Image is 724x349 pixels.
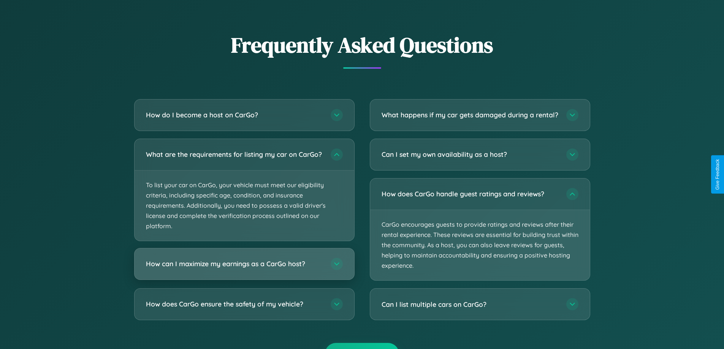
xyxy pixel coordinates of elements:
h3: How does CarGo ensure the safety of my vehicle? [146,300,323,309]
h3: Can I set my own availability as a host? [382,150,559,159]
h3: What happens if my car gets damaged during a rental? [382,110,559,120]
h3: How does CarGo handle guest ratings and reviews? [382,189,559,199]
h3: What are the requirements for listing my car on CarGo? [146,150,323,159]
p: To list your car on CarGo, your vehicle must meet our eligibility criteria, including specific ag... [135,171,354,241]
h3: Can I list multiple cars on CarGo? [382,300,559,309]
p: CarGo encourages guests to provide ratings and reviews after their rental experience. These revie... [370,210,590,281]
h3: How do I become a host on CarGo? [146,110,323,120]
div: Give Feedback [715,159,720,190]
h3: How can I maximize my earnings as a CarGo host? [146,259,323,269]
h2: Frequently Asked Questions [134,30,590,60]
